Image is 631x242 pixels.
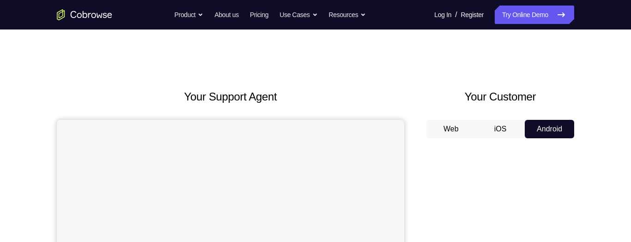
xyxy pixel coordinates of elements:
[495,6,574,24] a: Try Online Demo
[525,120,574,138] button: Android
[461,6,484,24] a: Register
[250,6,268,24] a: Pricing
[57,89,404,105] h2: Your Support Agent
[455,9,457,20] span: /
[329,6,366,24] button: Resources
[279,6,317,24] button: Use Cases
[476,120,525,138] button: iOS
[426,89,574,105] h2: Your Customer
[57,9,112,20] a: Go to the home page
[214,6,238,24] a: About us
[175,6,204,24] button: Product
[426,120,476,138] button: Web
[434,6,451,24] a: Log In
